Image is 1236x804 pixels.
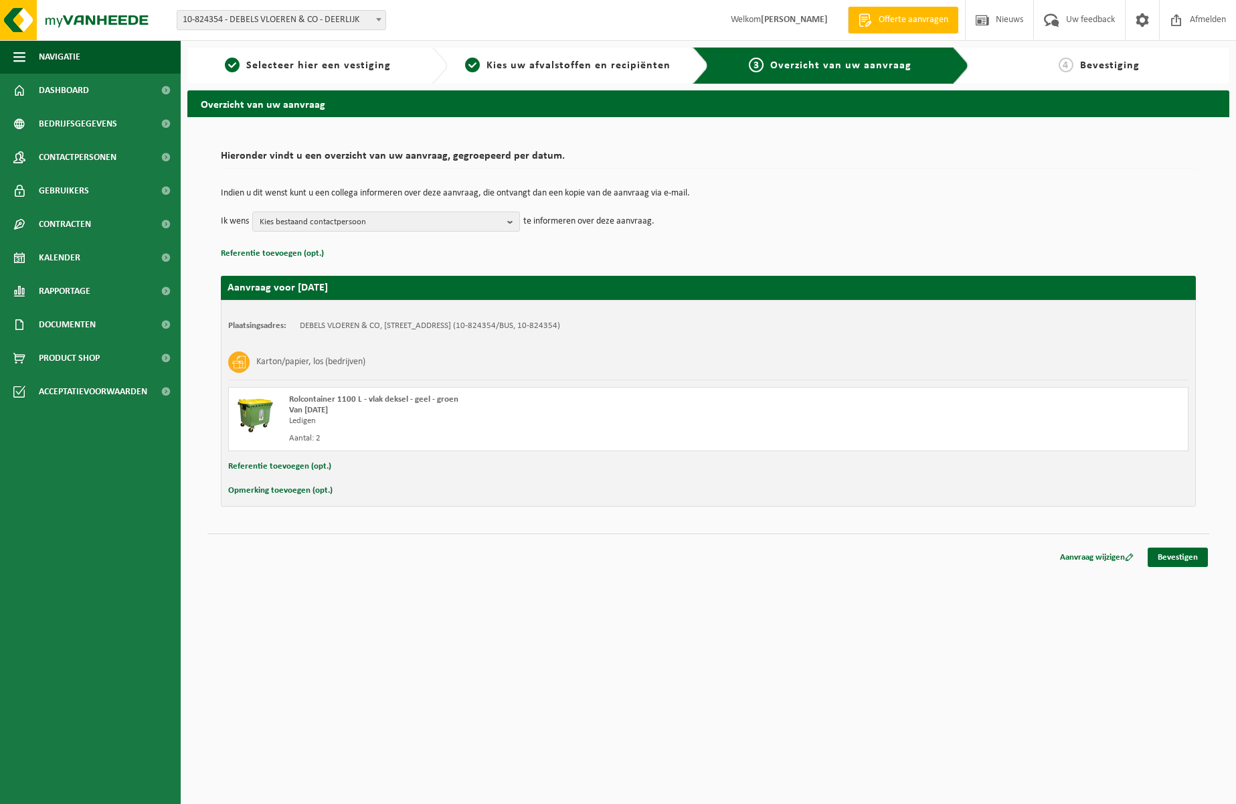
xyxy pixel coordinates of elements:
span: Rapportage [39,274,90,308]
span: Contactpersonen [39,141,116,174]
span: Dashboard [39,74,89,107]
a: Bevestigen [1148,548,1208,567]
strong: Plaatsingsadres: [228,321,286,330]
span: Rolcontainer 1100 L - vlak deksel - geel - groen [289,395,458,404]
strong: Aanvraag voor [DATE] [228,283,328,293]
span: Documenten [39,308,96,341]
img: WB-1100-HPE-GN-50.png [236,394,276,434]
h2: Hieronder vindt u een overzicht van uw aanvraag, gegroepeerd per datum. [221,151,1196,169]
td: DEBELS VLOEREN & CO, [STREET_ADDRESS] (10-824354/BUS, 10-824354) [300,321,560,331]
p: Ik wens [221,212,249,232]
button: Referentie toevoegen (opt.) [221,245,324,262]
div: Ledigen [289,416,762,426]
strong: [PERSON_NAME] [761,15,828,25]
a: 1Selecteer hier een vestiging [194,58,421,74]
span: Offerte aanvragen [875,13,952,27]
span: Acceptatievoorwaarden [39,375,147,408]
span: Selecteer hier een vestiging [246,60,391,71]
a: Aanvraag wijzigen [1050,548,1144,567]
span: Kalender [39,241,80,274]
button: Kies bestaand contactpersoon [252,212,520,232]
p: Indien u dit wenst kunt u een collega informeren over deze aanvraag, die ontvangt dan een kopie v... [221,189,1196,198]
span: 10-824354 - DEBELS VLOEREN & CO - DEERLIJK [177,11,385,29]
span: 10-824354 - DEBELS VLOEREN & CO - DEERLIJK [177,10,386,30]
span: Bevestiging [1080,60,1140,71]
h2: Overzicht van uw aanvraag [187,90,1229,116]
span: 1 [225,58,240,72]
span: 2 [465,58,480,72]
span: Product Shop [39,341,100,375]
span: Contracten [39,208,91,241]
p: te informeren over deze aanvraag. [523,212,654,232]
span: Bedrijfsgegevens [39,107,117,141]
a: Offerte aanvragen [848,7,958,33]
button: Opmerking toevoegen (opt.) [228,482,333,499]
span: 3 [749,58,764,72]
span: Kies uw afvalstoffen en recipiënten [487,60,671,71]
button: Referentie toevoegen (opt.) [228,458,331,475]
span: Navigatie [39,40,80,74]
span: 4 [1059,58,1073,72]
span: Overzicht van uw aanvraag [770,60,911,71]
span: Gebruikers [39,174,89,208]
span: Kies bestaand contactpersoon [260,212,502,232]
a: 2Kies uw afvalstoffen en recipiënten [454,58,681,74]
div: Aantal: 2 [289,433,762,444]
strong: Van [DATE] [289,406,328,414]
h3: Karton/papier, los (bedrijven) [256,351,365,373]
